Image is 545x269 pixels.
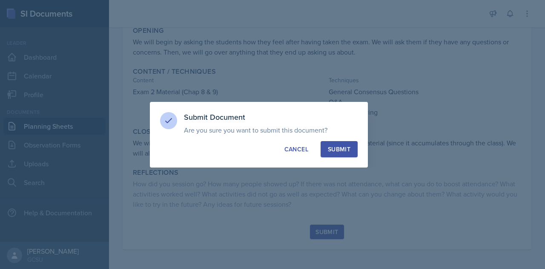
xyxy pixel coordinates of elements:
button: Cancel [277,141,316,157]
div: Submit [328,145,350,153]
div: Cancel [284,145,308,153]
p: Are you sure you want to submit this document? [184,126,358,134]
button: Submit [321,141,358,157]
h3: Submit Document [184,112,358,122]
